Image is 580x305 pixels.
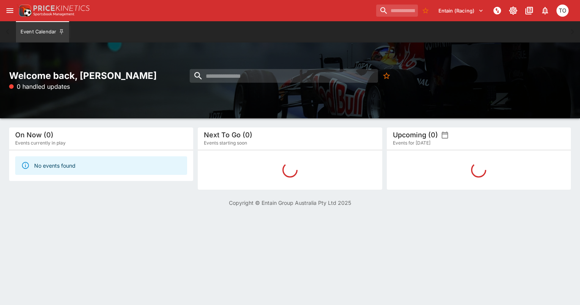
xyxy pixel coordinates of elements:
button: settings [441,131,449,139]
input: search [190,69,378,83]
button: Thomas OConnor [554,2,571,19]
div: Thomas OConnor [556,5,569,17]
img: PriceKinetics Logo [17,3,32,18]
h5: On Now (0) [15,130,54,139]
img: Sportsbook Management [33,13,74,16]
h5: Next To Go (0) [204,130,252,139]
h5: Upcoming (0) [393,130,438,139]
button: Documentation [522,4,536,17]
button: NOT Connected to PK [490,4,504,17]
button: Event Calendar [16,21,69,42]
span: Events for [DATE] [393,139,430,147]
button: Notifications [538,4,552,17]
h2: Welcome back, [PERSON_NAME] [9,70,193,82]
p: 0 handled updates [9,82,70,91]
button: No Bookmarks [419,5,432,17]
input: search [376,5,418,17]
span: Events starting soon [204,139,247,147]
img: PriceKinetics [33,5,90,11]
button: Toggle light/dark mode [506,4,520,17]
button: No Bookmarks [380,69,394,83]
span: Events currently in play [15,139,66,147]
button: Select Tenant [434,5,488,17]
button: open drawer [3,4,17,17]
div: No events found [34,159,76,173]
